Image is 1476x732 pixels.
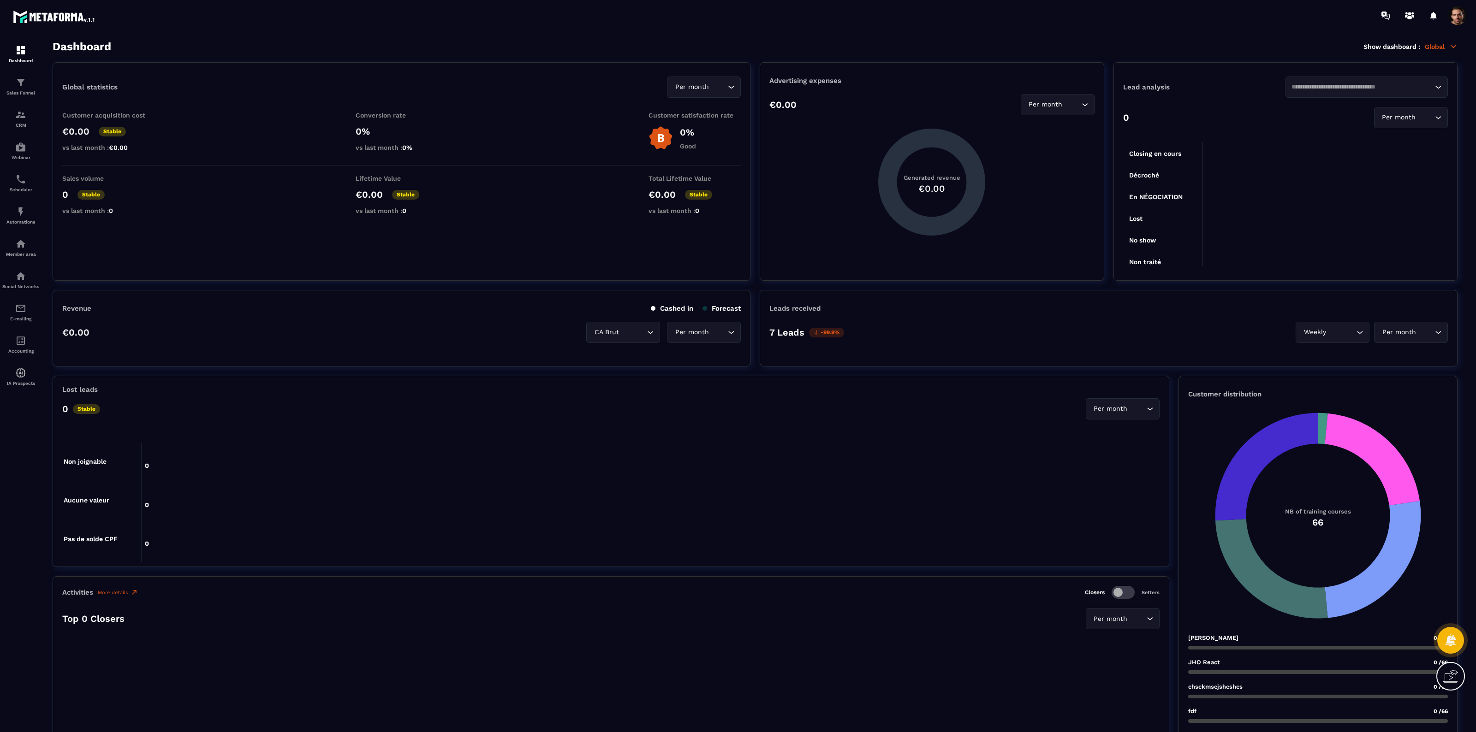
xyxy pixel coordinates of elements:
[1129,215,1143,222] tspan: Lost
[1188,390,1448,398] p: Customer distribution
[2,284,39,289] p: Social Networks
[402,207,406,214] span: 0
[1291,82,1433,92] input: Search for option
[1027,100,1065,110] span: Per month
[1374,107,1448,128] div: Search for option
[1021,94,1095,115] div: Search for option
[356,189,383,200] p: €0.00
[62,588,93,596] p: Activities
[621,327,645,337] input: Search for option
[1129,150,1181,158] tspan: Closing en cours
[1434,708,1448,714] span: 0 /66
[2,155,39,160] p: Webinar
[15,45,26,56] img: formation
[392,190,419,200] p: Stable
[1130,614,1144,624] input: Search for option
[651,304,693,313] p: Cashed in
[356,112,448,119] p: Conversion rate
[1129,171,1159,179] tspan: Décroché
[1188,708,1196,714] p: fdf
[1086,608,1160,629] div: Search for option
[711,82,726,92] input: Search for option
[1434,659,1448,666] span: 0 /66
[1328,327,1354,337] input: Search for option
[1129,236,1156,244] tspan: No show
[15,77,26,88] img: formation
[673,82,711,92] span: Per month
[62,385,98,394] p: Lost leads
[1130,404,1144,414] input: Search for option
[680,127,696,138] p: 0%
[53,40,111,53] h3: Dashboard
[1129,193,1183,201] tspan: En NÉGOCIATION
[62,175,155,182] p: Sales volume
[2,135,39,167] a: automationsautomationsWebinar
[131,589,138,596] img: narrow-up-right-o.6b7c60e2.svg
[109,207,113,214] span: 0
[1434,635,1448,641] span: 0 /66
[356,144,448,151] p: vs last month :
[77,190,105,200] p: Stable
[64,535,118,543] tspan: Pas de solde CPF
[1425,42,1458,51] p: Global
[15,206,26,217] img: automations
[98,589,138,596] a: More details
[1086,398,1160,419] div: Search for option
[2,187,39,192] p: Scheduler
[1188,659,1220,666] p: JHO React
[1418,327,1433,337] input: Search for option
[2,199,39,231] a: automationsautomationsAutomations
[1129,258,1161,266] tspan: Non traité
[356,175,448,182] p: Lifetime Value
[356,126,448,137] p: 0%
[1092,614,1130,624] span: Per month
[592,327,621,337] span: CA Brut
[109,144,128,151] span: €0.00
[711,327,726,337] input: Search for option
[649,126,673,150] img: b-badge-o.b3b20ee6.svg
[2,219,39,224] p: Automations
[649,207,741,214] p: vs last month :
[702,304,741,313] p: Forecast
[1188,634,1238,641] p: [PERSON_NAME]
[2,296,39,328] a: emailemailE-mailing
[2,264,39,296] a: social-networksocial-networkSocial Networks
[1092,404,1130,414] span: Per month
[15,142,26,153] img: automations
[64,496,109,504] tspan: Aucune valeur
[1302,327,1328,337] span: Weekly
[64,458,107,466] tspan: Non joignable
[99,127,126,136] p: Stable
[809,328,844,337] p: -99.9%
[1363,43,1420,50] p: Show dashboard :
[15,367,26,378] img: automations
[15,109,26,120] img: formation
[62,207,155,214] p: vs last month :
[667,77,741,98] div: Search for option
[695,207,699,214] span: 0
[2,316,39,321] p: E-mailing
[685,190,712,200] p: Stable
[1123,112,1129,123] p: 0
[673,327,711,337] span: Per month
[586,322,660,343] div: Search for option
[62,403,68,414] p: 0
[2,328,39,360] a: accountantaccountantAccounting
[1142,590,1160,596] p: Setters
[73,404,100,414] p: Stable
[15,174,26,185] img: scheduler
[15,271,26,282] img: social-network
[649,189,676,200] p: €0.00
[62,304,91,313] p: Revenue
[769,99,797,110] p: €0.00
[2,58,39,63] p: Dashboard
[62,327,89,338] p: €0.00
[769,304,821,313] p: Leads received
[680,142,696,150] p: Good
[2,231,39,264] a: automationsautomationsMember area
[2,381,39,386] p: IA Prospects
[13,8,96,25] img: logo
[2,102,39,135] a: formationformationCRM
[62,144,155,151] p: vs last month :
[62,189,68,200] p: 0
